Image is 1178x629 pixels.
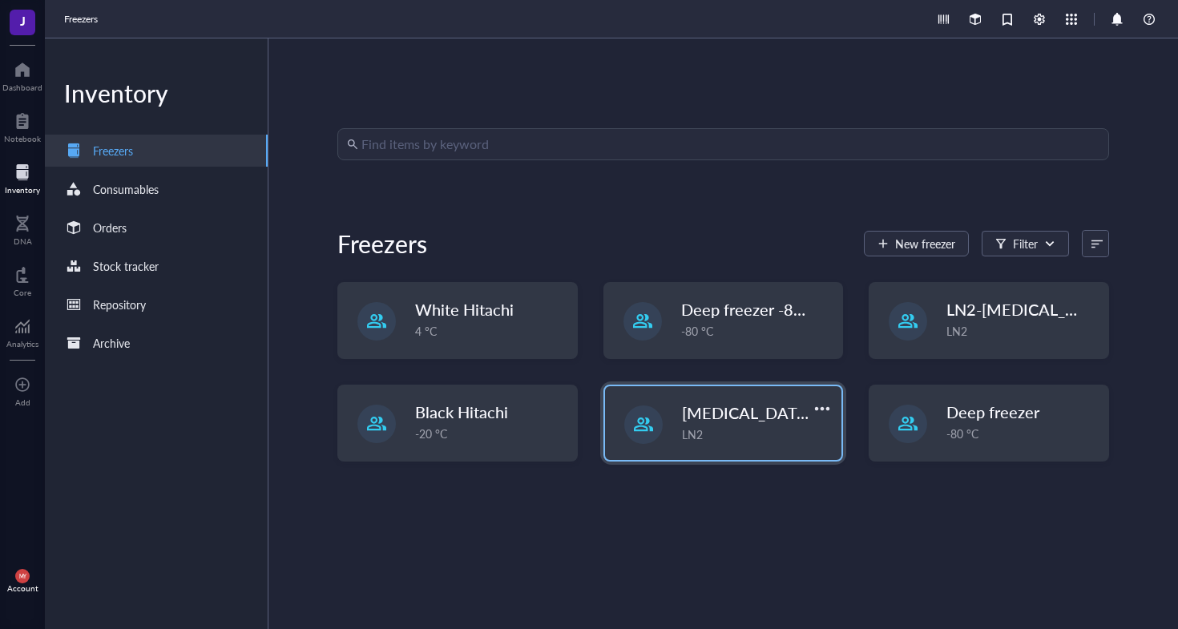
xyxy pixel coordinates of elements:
span: Deep freezer -80 (L1-29) [681,298,857,321]
div: Freezers [93,142,133,159]
div: Archive [93,334,130,352]
div: Dashboard [2,83,42,92]
a: Dashboard [2,57,42,92]
a: Core [14,262,31,297]
div: LN2 [682,425,833,443]
button: New freezer [864,231,969,256]
div: LN2 [946,322,1099,340]
div: Inventory [5,185,40,195]
a: Stock tracker [45,250,268,282]
span: Black Hitachi [415,401,508,423]
div: Filter [1013,235,1038,252]
span: New freezer [895,237,955,250]
div: Notebook [4,134,41,143]
div: Account [7,583,38,593]
span: Deep freezer [946,401,1039,423]
div: Add [15,397,30,407]
div: -20 °C [415,425,567,442]
span: White Hitachi [415,298,514,321]
a: Freezers [45,135,268,167]
a: Consumables [45,173,268,205]
div: Analytics [6,339,38,349]
a: Freezers [64,11,101,27]
a: Analytics [6,313,38,349]
div: DNA [14,236,32,246]
a: Repository [45,288,268,321]
a: Notebook [4,108,41,143]
div: Inventory [45,77,268,109]
div: Consumables [93,180,159,198]
div: 4 °C [415,322,567,340]
div: -80 °C [681,322,833,340]
div: -80 °C [946,425,1099,442]
a: Archive [45,327,268,359]
a: DNA [14,211,32,246]
a: Inventory [5,159,40,195]
div: Orders [93,219,127,236]
span: MY [18,573,26,579]
div: Core [14,288,31,297]
span: [MEDICAL_DATA] tank cells [682,401,883,424]
a: Orders [45,212,268,244]
div: Stock tracker [93,257,159,275]
div: Repository [93,296,146,313]
div: Freezers [337,228,427,260]
span: J [20,10,26,30]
